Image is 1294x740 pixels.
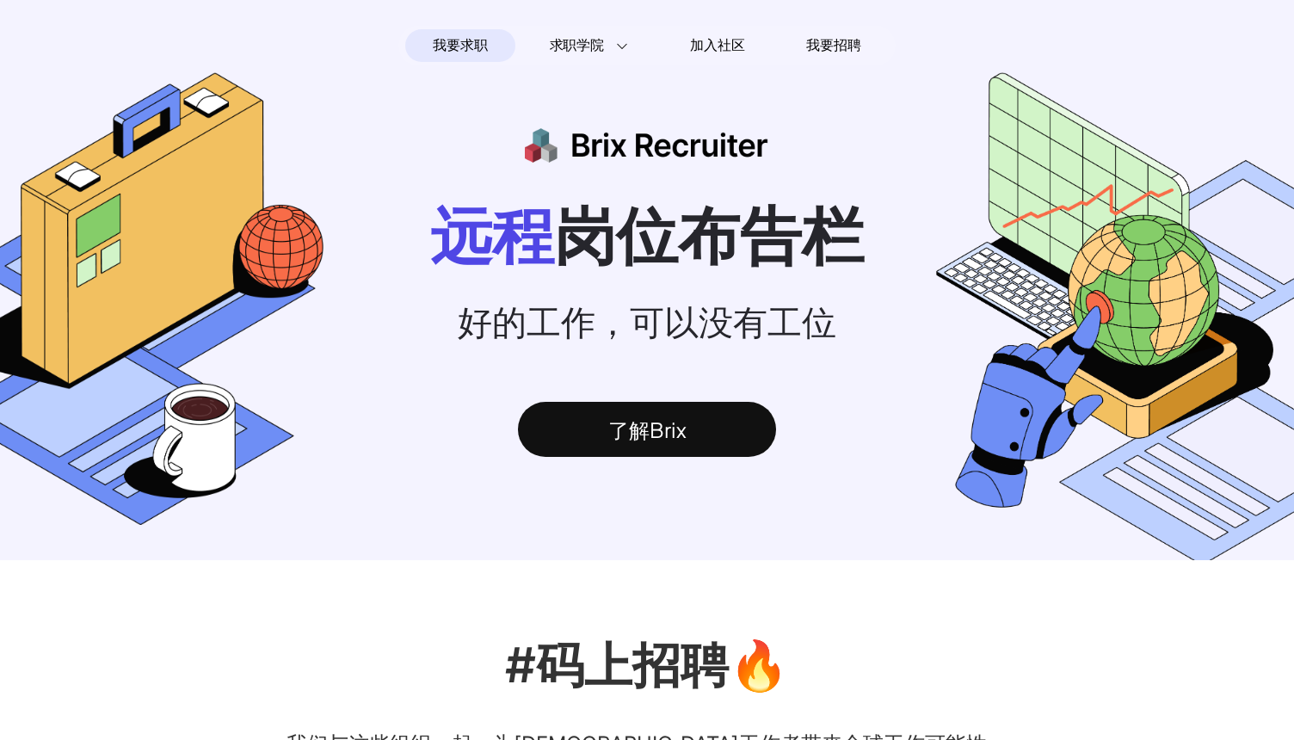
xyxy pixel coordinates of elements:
[430,198,554,273] span: 远程
[806,35,860,56] span: 我要招聘
[690,32,744,59] span: 加入社区
[550,35,604,56] span: 求职学院
[518,402,776,457] div: 了解Brix
[433,32,487,59] span: 我要求职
